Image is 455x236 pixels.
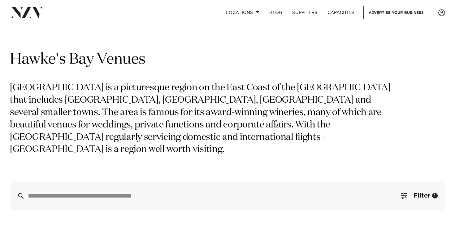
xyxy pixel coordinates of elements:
a: Advertise your business [363,6,429,19]
h1: Hawke's Bay Venues [10,50,445,69]
span: Filter [414,193,430,199]
a: SUPPLIERS [287,6,322,19]
img: nzv-logo.png [10,7,44,18]
button: Filter1 [394,181,445,211]
div: 1 [432,193,438,198]
a: Locations [221,6,264,19]
a: Capacities [323,6,359,19]
p: [GEOGRAPHIC_DATA] is a picturesque region on the East Coast of the [GEOGRAPHIC_DATA] that include... [10,82,392,156]
a: BLOG [264,6,287,19]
